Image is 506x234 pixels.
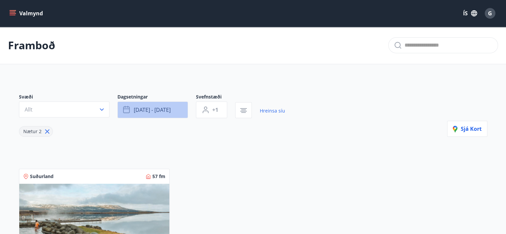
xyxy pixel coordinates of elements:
[19,102,109,117] button: Allt
[30,173,54,180] span: Suðurland
[488,10,492,17] span: G
[453,125,482,132] span: Sjá kort
[117,94,196,102] span: Dagsetningar
[482,5,498,21] button: G
[260,104,285,118] a: Hreinsa síu
[19,94,117,102] span: Svæði
[212,106,218,114] span: +1
[134,106,171,114] span: [DATE] - [DATE]
[152,173,165,180] span: 57 fm
[8,38,55,53] p: Framboð
[8,7,46,19] button: menu
[196,94,235,102] span: Svefnstæði
[459,7,481,19] button: ÍS
[447,121,487,137] button: Sjá kort
[117,102,188,118] button: [DATE] - [DATE]
[23,128,42,134] span: Nætur 2
[19,126,53,137] div: Nætur 2
[196,102,227,118] button: +1
[25,106,33,113] span: Allt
